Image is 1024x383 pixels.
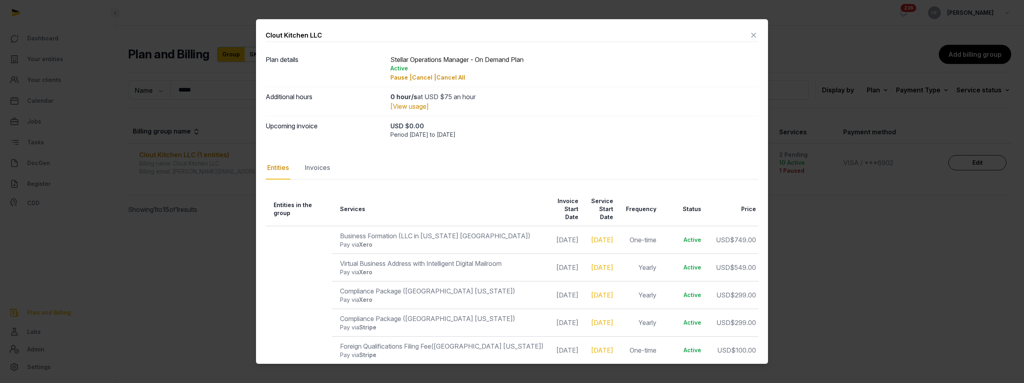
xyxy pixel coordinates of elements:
[340,296,544,304] div: Pay via
[730,263,756,271] span: $549.00
[730,291,756,299] span: $299.00
[591,263,613,271] a: [DATE]
[359,241,372,248] span: Xero
[266,30,322,40] div: Clout Kitchen LLC
[618,226,661,253] td: One-time
[716,291,730,299] span: USD
[591,291,613,299] a: [DATE]
[706,192,761,226] th: Price
[340,341,544,351] div: Foreign Qualifications Filing Fee
[669,319,701,327] div: Active
[340,351,544,359] div: Pay via
[618,281,661,309] td: Yearly
[390,64,758,72] div: Active
[359,324,376,331] span: Stripe
[583,192,618,226] th: Service Start Date
[332,192,548,226] th: Services
[340,268,544,276] div: Pay via
[717,346,731,354] span: USD
[548,336,583,364] td: [DATE]
[548,253,583,281] td: [DATE]
[303,156,332,180] div: Invoices
[618,309,661,336] td: Yearly
[340,241,544,249] div: Pay via
[591,346,613,354] a: [DATE]
[716,319,730,327] span: USD
[730,236,756,244] span: $749.00
[669,291,701,299] div: Active
[669,263,701,271] div: Active
[431,342,544,350] span: ([GEOGRAPHIC_DATA] [US_STATE])
[591,319,613,327] a: [DATE]
[340,259,544,268] div: Virtual Business Address with Intelligent Digital Mailroom
[412,74,436,81] span: Cancel |
[548,226,583,253] td: [DATE]
[390,55,758,82] div: Stellar Operations Manager - On Demand Plan
[359,269,372,275] span: Xero
[618,253,661,281] td: Yearly
[266,156,758,180] nav: Tabs
[390,102,429,110] a: [View usage]
[266,55,384,82] dt: Plan details
[266,121,384,139] dt: Upcoming invoice
[716,263,730,271] span: USD
[390,92,758,102] div: at USD $75 an hour
[390,74,412,81] span: Pause |
[390,93,417,101] strong: 0 hour/s
[390,121,758,131] div: USD $0.00
[669,346,701,354] div: Active
[390,131,758,139] div: Period [DATE] to [DATE]
[548,309,583,336] td: [DATE]
[340,231,544,241] div: Business Formation (LLC in [US_STATE] [GEOGRAPHIC_DATA])
[731,346,756,354] span: $100.00
[716,236,730,244] span: USD
[618,336,661,364] td: One-time
[266,192,332,226] th: Entities in the group
[730,319,756,327] span: $299.00
[340,323,544,331] div: Pay via
[359,296,372,303] span: Xero
[266,92,384,111] dt: Additional hours
[359,351,376,358] span: Stripe
[591,236,613,244] a: [DATE]
[436,74,465,81] span: Cancel All
[669,236,701,244] div: Active
[548,281,583,309] td: [DATE]
[618,192,661,226] th: Frequency
[661,192,706,226] th: Status
[340,286,544,296] div: Compliance Package ([GEOGRAPHIC_DATA] [US_STATE])
[548,192,583,226] th: Invoice Start Date
[340,314,544,323] div: Compliance Package ([GEOGRAPHIC_DATA] [US_STATE])
[266,156,290,180] div: Entities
